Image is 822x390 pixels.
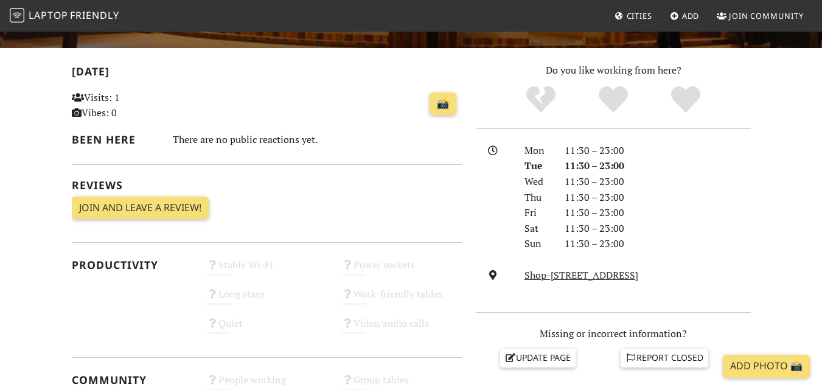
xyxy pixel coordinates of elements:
[199,315,334,344] div: Quiet
[712,5,809,27] a: Join Community
[29,9,68,22] span: Laptop
[729,10,804,21] span: Join Community
[505,85,577,115] div: No
[517,205,557,221] div: Fri
[517,190,557,206] div: Thu
[517,158,557,174] div: Tue
[72,259,192,271] h2: Productivity
[627,10,652,21] span: Cities
[10,8,24,23] img: LaptopFriendly
[10,5,119,27] a: LaptopFriendly LaptopFriendly
[334,285,469,315] div: Work-friendly tables
[199,256,334,285] div: Stable Wi-Fi
[334,315,469,344] div: Video/audio calls
[476,326,751,342] p: Missing or incorrect information?
[70,9,119,22] span: Friendly
[72,179,462,192] h2: Reviews
[557,221,758,237] div: 11:30 – 23:00
[334,256,469,285] div: Power sockets
[517,236,557,252] div: Sun
[517,174,557,190] div: Wed
[557,143,758,159] div: 11:30 – 23:00
[557,236,758,252] div: 11:30 – 23:00
[557,158,758,174] div: 11:30 – 23:00
[72,374,192,386] h2: Community
[430,92,456,116] a: 📸
[621,349,708,367] a: Report closed
[649,85,722,115] div: Definitely!
[665,5,705,27] a: Add
[517,221,557,237] div: Sat
[557,205,758,221] div: 11:30 – 23:00
[682,10,700,21] span: Add
[500,349,576,367] a: Update page
[72,197,209,220] a: Join and leave a review!
[173,131,462,148] div: There are no public reactions yet.
[557,190,758,206] div: 11:30 – 23:00
[577,85,650,115] div: Yes
[557,174,758,190] div: 11:30 – 23:00
[524,268,638,282] a: Shop-[STREET_ADDRESS]
[72,90,192,121] p: Visits: 1 Vibes: 0
[72,133,158,146] h2: Been here
[72,65,462,83] h2: [DATE]
[610,5,657,27] a: Cities
[199,285,334,315] div: Long stays
[723,355,810,378] a: Add Photo 📸
[517,143,557,159] div: Mon
[476,63,751,78] p: Do you like working from here?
